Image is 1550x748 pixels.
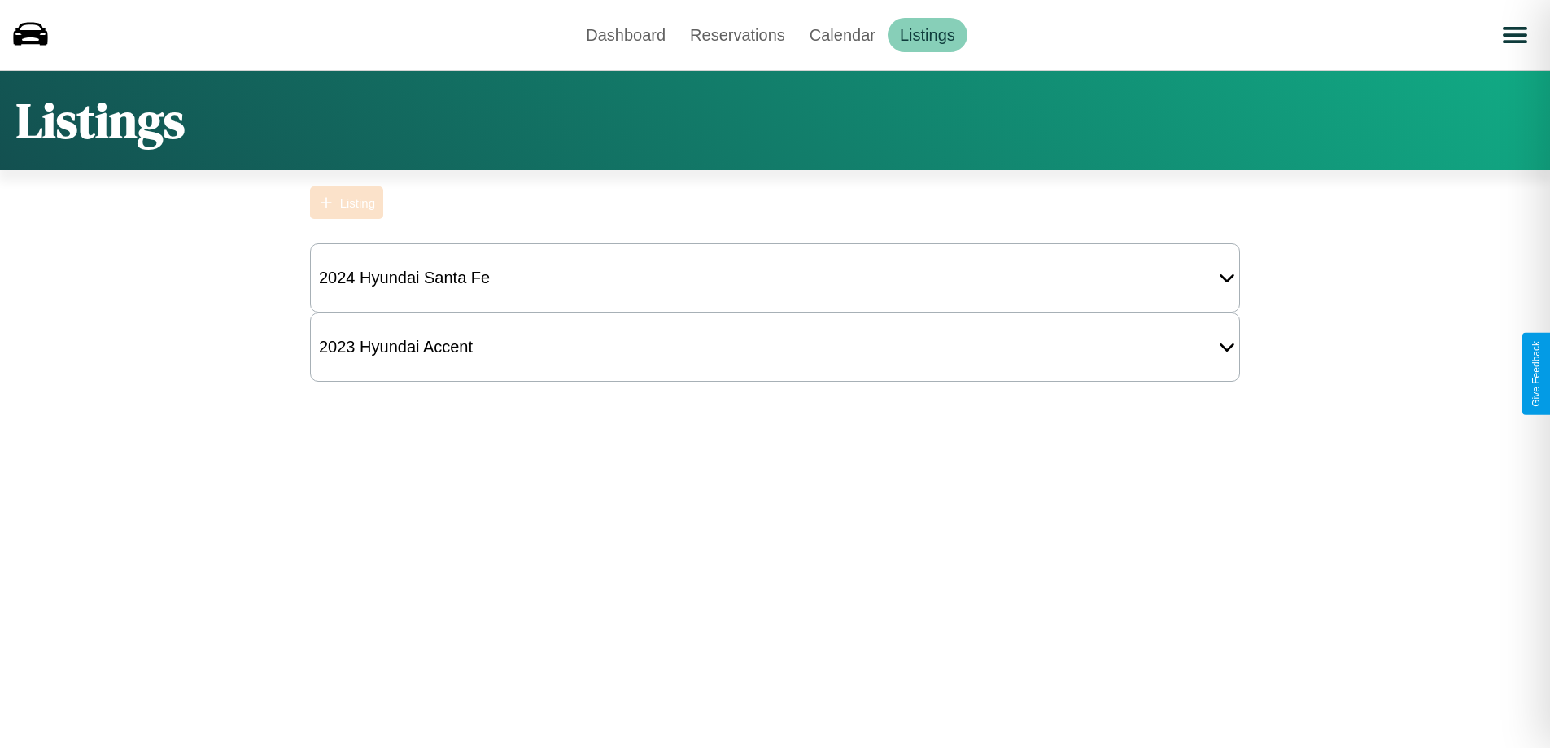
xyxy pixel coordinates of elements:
[311,260,498,295] div: 2024 Hyundai Santa Fe
[678,18,797,52] a: Reservations
[888,18,967,52] a: Listings
[16,87,185,154] h1: Listings
[340,196,375,210] div: Listing
[1530,341,1542,407] div: Give Feedback
[574,18,678,52] a: Dashboard
[310,186,383,219] button: Listing
[797,18,888,52] a: Calendar
[1492,12,1538,58] button: Open menu
[311,330,481,365] div: 2023 Hyundai Accent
